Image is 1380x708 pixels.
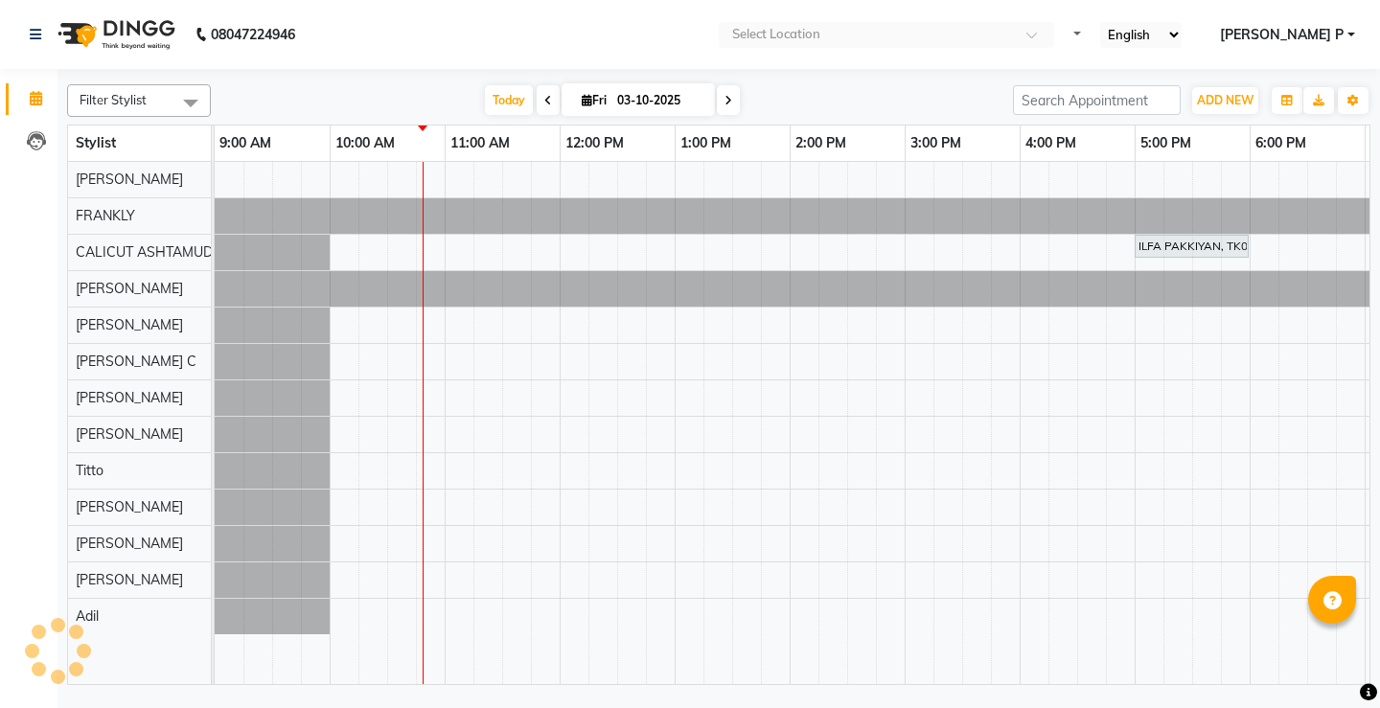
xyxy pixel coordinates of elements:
[732,25,820,44] div: Select Location
[1137,238,1247,255] div: ILFA PAKKIYAN, TK01, 05:00 PM-06:00 PM, D-Tan Cleanup
[485,85,533,115] span: Today
[1197,93,1253,107] span: ADD NEW
[80,92,147,107] span: Filter Stylist
[1136,129,1196,157] a: 5:00 PM
[611,86,707,115] input: 2025-10-03
[76,353,196,370] span: [PERSON_NAME] C
[76,134,116,151] span: Stylist
[76,171,183,188] span: [PERSON_NAME]
[1013,85,1181,115] input: Search Appointment
[561,129,629,157] a: 12:00 PM
[76,389,183,406] span: [PERSON_NAME]
[906,129,966,157] a: 3:00 PM
[1220,25,1344,45] span: [PERSON_NAME] P
[1021,129,1081,157] a: 4:00 PM
[76,316,183,333] span: [PERSON_NAME]
[1251,129,1311,157] a: 6:00 PM
[76,571,183,588] span: [PERSON_NAME]
[1192,87,1258,114] button: ADD NEW
[211,8,295,61] b: 08047224946
[76,498,183,515] span: [PERSON_NAME]
[676,129,736,157] a: 1:00 PM
[76,243,217,261] span: CALICUT ASHTAMUDI
[76,280,183,297] span: [PERSON_NAME]
[331,129,400,157] a: 10:00 AM
[76,607,99,625] span: Adil
[76,425,183,443] span: [PERSON_NAME]
[49,8,180,61] img: logo
[577,93,611,107] span: Fri
[215,129,276,157] a: 9:00 AM
[76,207,135,224] span: FRANKLY
[446,129,515,157] a: 11:00 AM
[76,462,103,479] span: Titto
[791,129,851,157] a: 2:00 PM
[76,535,183,552] span: [PERSON_NAME]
